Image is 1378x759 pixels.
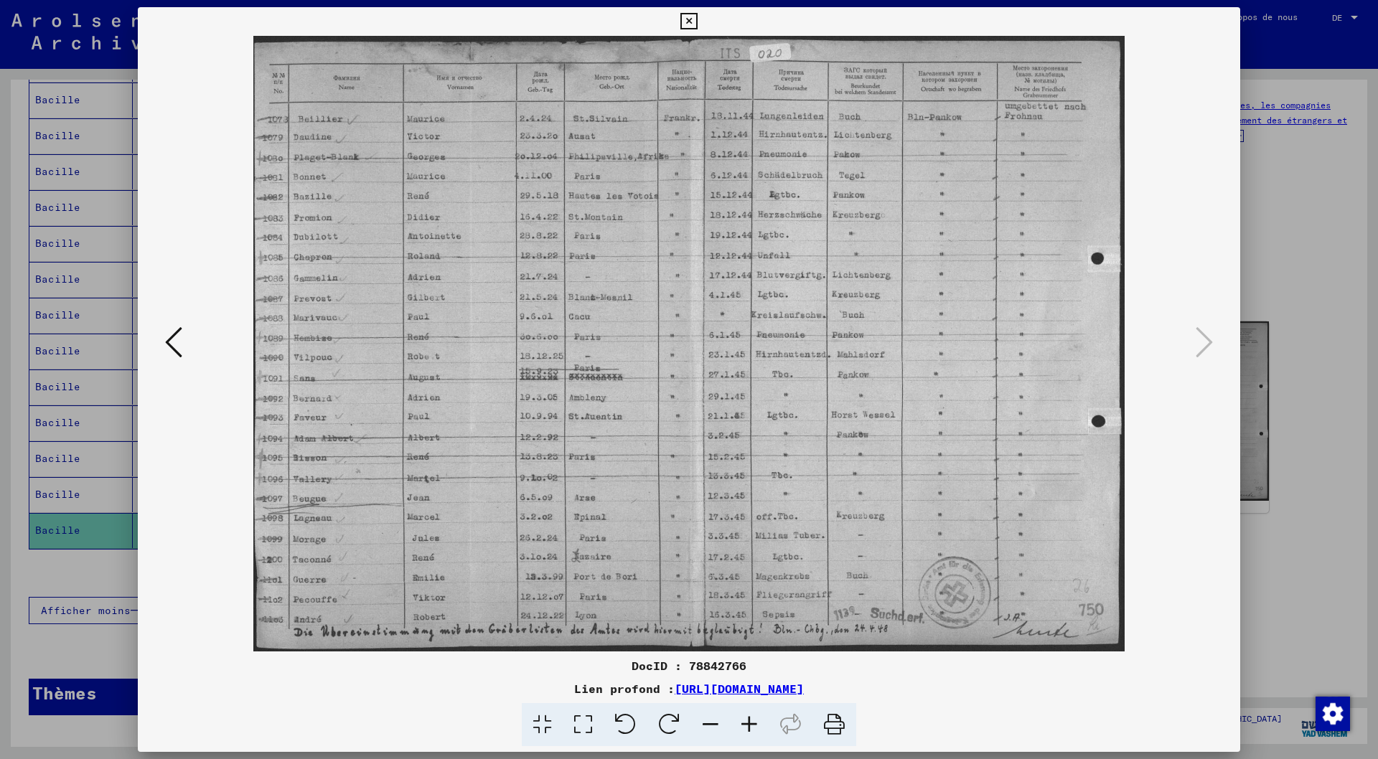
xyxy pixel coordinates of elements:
a: [URL][DOMAIN_NAME] [675,682,804,696]
font: DocID : 78842766 [632,659,746,673]
font: Lien profond : [574,682,675,696]
img: Modifier le consentement [1316,697,1350,731]
img: 002.jpg [187,36,1191,651]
